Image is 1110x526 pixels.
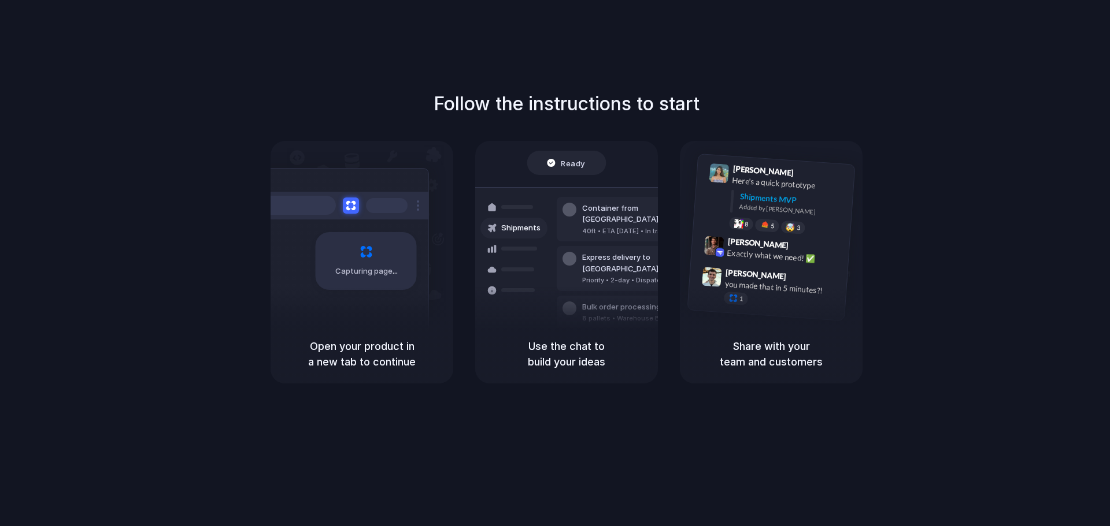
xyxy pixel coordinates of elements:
div: Here's a quick prototype [732,174,848,194]
div: 8 pallets • Warehouse B • Packed [582,314,690,323]
div: Exactly what we need! ✅ [727,247,842,266]
span: Shipments [501,222,541,234]
div: you made that in 5 minutes?! [724,278,840,297]
h1: Follow the instructions to start [434,90,700,118]
div: Priority • 2-day • Dispatched [582,275,707,285]
div: Added by [PERSON_NAME] [739,202,845,219]
div: 40ft • ETA [DATE] • In transit [582,226,707,236]
div: Express delivery to [GEOGRAPHIC_DATA] [582,252,707,274]
h5: Open your product in a new tab to continue [284,338,439,370]
div: 🤯 [786,223,795,232]
span: 9:41 AM [797,168,821,182]
div: Bulk order processing [582,301,690,313]
span: [PERSON_NAME] [732,162,794,179]
div: Shipments MVP [739,191,846,210]
div: Container from [GEOGRAPHIC_DATA] [582,203,707,225]
span: [PERSON_NAME] [727,235,789,252]
span: Ready [561,157,586,169]
span: [PERSON_NAME] [726,266,787,283]
span: Capturing page [335,266,399,277]
span: 8 [745,221,749,227]
span: 9:47 AM [790,271,813,285]
h5: Use the chat to build your ideas [489,338,644,370]
span: 5 [771,223,775,229]
span: 1 [739,296,743,302]
h5: Share with your team and customers [694,338,849,370]
span: 9:42 AM [792,240,816,254]
span: 3 [797,225,801,231]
